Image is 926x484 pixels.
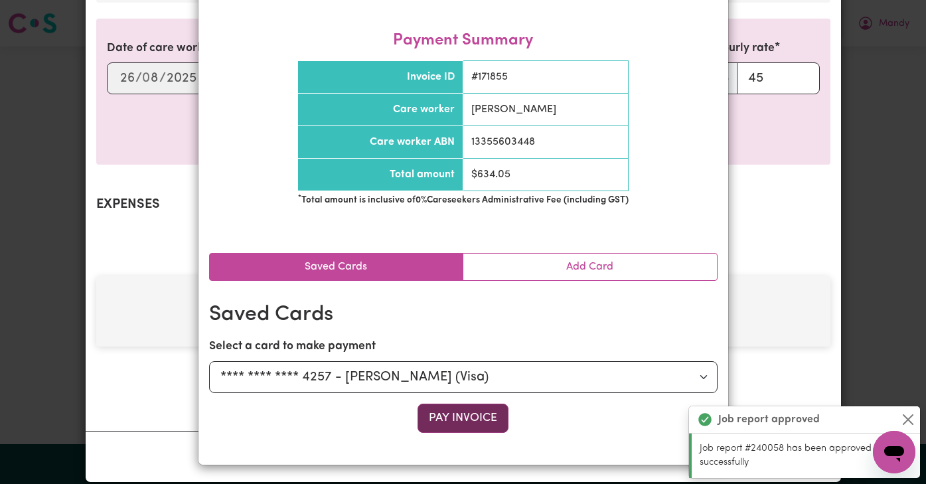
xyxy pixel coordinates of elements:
[298,61,463,94] th: Invoice ID
[873,431,915,473] iframe: Button to launch messaging window
[463,159,629,191] td: $ 634.05
[209,338,376,355] label: Select a card to make payment
[209,302,718,327] h2: Saved Cards
[463,61,629,94] td: # 171855
[463,254,717,280] a: Add Card
[298,191,629,210] td: Total amount is inclusive of 0 % Careseekers Administrative Fee (including GST)
[418,404,508,433] button: Pay Invoice
[210,254,463,280] a: Saved Cards
[298,126,463,159] th: Care worker ABN
[463,126,629,159] td: 13355603448
[700,442,912,470] p: Job report #240058 has been approved successfully
[298,159,463,191] th: Total amount
[718,412,820,428] strong: Job report approved
[900,412,916,428] button: Close
[297,21,629,60] caption: Payment Summary
[463,94,629,126] td: [PERSON_NAME]
[298,94,463,126] th: Care worker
